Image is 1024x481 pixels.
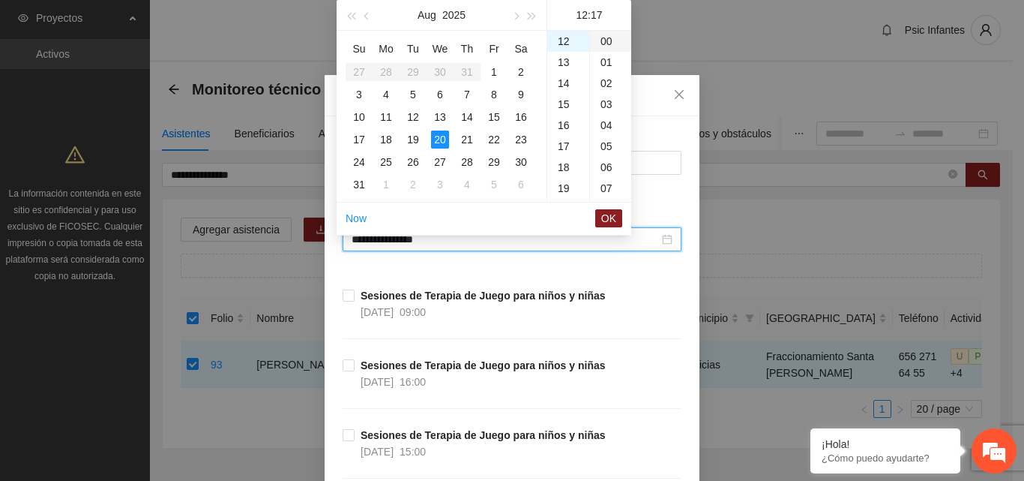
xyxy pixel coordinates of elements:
[590,94,631,115] div: 03
[400,173,427,196] td: 2025-09-02
[346,128,373,151] td: 2025-08-17
[601,210,616,227] span: OK
[547,178,589,199] div: 19
[485,86,503,104] div: 8
[508,106,534,128] td: 2025-08-16
[590,157,631,178] div: 06
[547,115,589,136] div: 16
[373,106,400,128] td: 2025-08-11
[346,173,373,196] td: 2025-08-31
[350,108,368,126] div: 10
[427,106,454,128] td: 2025-08-13
[373,37,400,61] th: Mo
[454,151,481,173] td: 2025-08-28
[427,173,454,196] td: 2025-09-03
[377,108,395,126] div: 11
[427,128,454,151] td: 2025-08-20
[427,83,454,106] td: 2025-08-06
[508,83,534,106] td: 2025-08-09
[547,52,589,73] div: 13
[346,83,373,106] td: 2025-08-03
[373,128,400,151] td: 2025-08-18
[373,83,400,106] td: 2025-08-04
[373,173,400,196] td: 2025-09-01
[512,131,530,149] div: 23
[512,86,530,104] div: 9
[481,128,508,151] td: 2025-08-22
[590,178,631,199] div: 07
[458,153,476,171] div: 28
[508,61,534,83] td: 2025-08-02
[485,153,503,171] div: 29
[346,37,373,61] th: Su
[373,151,400,173] td: 2025-08-25
[404,86,422,104] div: 5
[78,77,252,96] div: Chatee con nosotros ahora
[458,108,476,126] div: 14
[508,128,534,151] td: 2025-08-23
[346,212,367,224] a: Now
[350,86,368,104] div: 3
[481,61,508,83] td: 2025-08-01
[454,128,481,151] td: 2025-08-21
[361,376,394,388] span: [DATE]
[346,151,373,173] td: 2025-08-24
[547,31,589,52] div: 12
[361,446,394,458] span: [DATE]
[377,86,395,104] div: 4
[481,151,508,173] td: 2025-08-29
[485,108,503,126] div: 15
[400,306,426,318] span: 09:00
[361,429,606,441] strong: Sesiones de Terapia de Juego para niños y niñas
[595,209,622,227] button: OK
[512,108,530,126] div: 16
[454,37,481,61] th: Th
[485,131,503,149] div: 22
[547,157,589,178] div: 18
[547,73,589,94] div: 14
[246,8,282,44] div: Minimizar ventana de chat en vivo
[400,128,427,151] td: 2025-08-19
[400,151,427,173] td: 2025-08-26
[454,106,481,128] td: 2025-08-14
[458,131,476,149] div: 21
[404,176,422,194] div: 2
[427,151,454,173] td: 2025-08-27
[485,63,503,81] div: 1
[377,176,395,194] div: 1
[508,151,534,173] td: 2025-08-30
[512,63,530,81] div: 2
[377,131,395,149] div: 18
[590,52,631,73] div: 01
[454,83,481,106] td: 2025-08-07
[400,83,427,106] td: 2025-08-05
[431,153,449,171] div: 27
[377,153,395,171] div: 25
[404,131,422,149] div: 19
[481,173,508,196] td: 2025-09-05
[427,37,454,61] th: We
[400,106,427,128] td: 2025-08-12
[87,156,207,308] span: Estamos en línea.
[508,173,534,196] td: 2025-09-06
[350,153,368,171] div: 24
[431,176,449,194] div: 3
[458,86,476,104] div: 7
[590,199,631,220] div: 08
[485,176,503,194] div: 5
[590,73,631,94] div: 02
[454,173,481,196] td: 2025-09-04
[508,37,534,61] th: Sa
[400,376,426,388] span: 16:00
[481,106,508,128] td: 2025-08-15
[350,176,368,194] div: 31
[481,83,508,106] td: 2025-08-08
[350,131,368,149] div: 17
[512,153,530,171] div: 30
[404,153,422,171] div: 26
[431,86,449,104] div: 6
[7,321,286,374] textarea: Escriba su mensaje y pulse “Intro”
[431,131,449,149] div: 20
[547,199,589,220] div: 20
[673,89,685,101] span: close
